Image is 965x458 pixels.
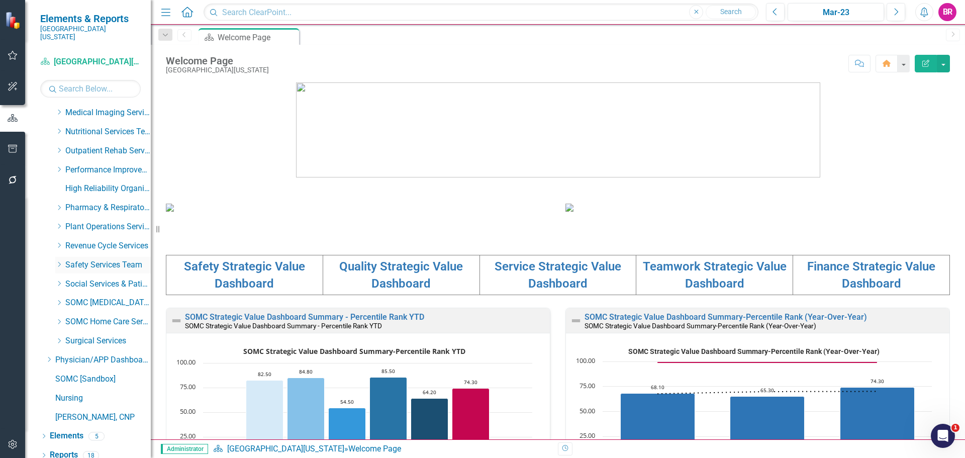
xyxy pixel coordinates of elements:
text: 75.00 [180,382,196,391]
a: Elements [50,430,83,442]
a: [GEOGRAPHIC_DATA][US_STATE] [40,56,141,68]
text: 50.00 [180,407,196,416]
text: 25.00 [580,431,595,440]
a: High Reliability Organization [65,183,151,195]
text: 75.00 [580,381,595,390]
span: Elements & Reports [40,13,141,25]
text: 84.80 [299,368,313,375]
a: Plant Operations Services [65,221,151,233]
img: download%20somc%20strategic%20values%20v2.png [565,204,573,212]
div: [GEOGRAPHIC_DATA][US_STATE] [166,66,269,74]
text: 100.00 [176,357,196,367]
text: SOMC Strategic Value Dashboard Summary-Percentile Rank (Year-Over-Year) [628,347,880,355]
text: 54.50 [340,398,354,405]
a: [GEOGRAPHIC_DATA][US_STATE] [227,444,344,453]
text: 25.00 [180,431,196,440]
div: » [213,443,550,455]
a: Surgical Services [65,335,151,347]
a: SOMC Strategic Value Dashboard Summary - Percentile Rank YTD [185,312,424,322]
text: 85.50 [381,368,395,375]
a: Medical Imaging Services [65,107,151,119]
div: Welcome Page [218,31,297,44]
img: download%20somc%20logo%20v2.png [296,82,820,177]
span: Search [720,8,742,16]
iframe: Intercom live chat [931,424,955,448]
text: 64.20 [423,389,436,396]
a: Safety Strategic Value Dashboard [184,259,305,291]
img: Not Defined [570,315,582,327]
text: 50.00 [580,406,595,415]
a: Safety Services Team [65,259,151,271]
text: 100.00 [576,356,595,365]
input: Search Below... [40,80,141,98]
img: ClearPoint Strategy [5,12,23,29]
button: Search [706,5,756,19]
a: Social Services & Patient Relations [65,279,151,290]
a: [PERSON_NAME], CNP [55,412,151,423]
a: Service Strategic Value Dashboard [495,259,621,291]
a: Revenue Cycle Services [65,240,151,252]
button: BR [938,3,956,21]
small: SOMC Strategic Value Dashboard Summary - Percentile Rank YTD [185,322,382,330]
img: Not Defined [170,315,182,327]
div: Mar-23 [791,7,881,19]
img: download%20somc%20mission%20vision.png [166,204,174,212]
a: Outpatient Rehab Services [65,145,151,157]
input: Search ClearPoint... [204,4,758,21]
small: [GEOGRAPHIC_DATA][US_STATE] [40,25,141,41]
text: SOMC Strategic Value Dashboard Summary-Percentile Rank YTD [243,346,465,356]
a: Performance Improvement Services [65,164,151,176]
a: Quality Strategic Value Dashboard [339,259,463,291]
a: Teamwork Strategic Value Dashboard [643,259,787,291]
div: 5 [88,432,105,440]
a: Nursing [55,393,151,404]
a: SOMC [MEDICAL_DATA] & Infusion Services [65,297,151,309]
text: 74.30 [464,379,477,386]
text: 65.30 [760,387,774,394]
span: 1 [951,424,959,432]
a: Physician/APP Dashboards [55,354,151,366]
div: Welcome Page [166,55,269,66]
text: 74.30 [871,378,884,385]
text: 82.50 [258,371,271,378]
a: Finance Strategic Value Dashboard [807,259,935,291]
text: 68.10 [651,384,664,391]
button: Mar-23 [788,3,884,21]
a: SOMC Strategic Value Dashboard Summary-Percentile Rank (Year-Over-Year) [585,312,867,322]
div: Welcome Page [348,444,401,453]
a: SOMC Home Care Services [65,316,151,328]
a: Pharmacy & Respiratory [65,202,151,214]
a: SOMC [Sandbox] [55,374,151,385]
a: Nutritional Services Team [65,126,151,138]
span: Administrator [161,444,208,454]
small: SOMC Strategic Value Dashboard Summary-Percentile Rank (Year-Over-Year) [585,322,816,330]
g: Goal, series 2 of 3. Line with 3 data points. [656,360,879,364]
